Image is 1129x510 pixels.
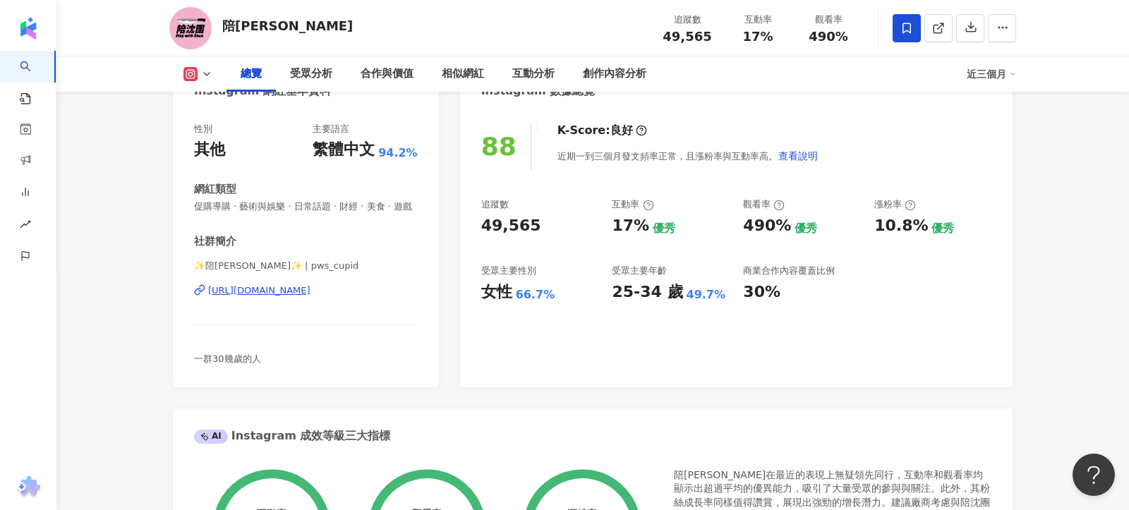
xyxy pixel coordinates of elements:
[809,30,848,44] span: 490%
[241,66,262,83] div: 總覽
[194,123,212,135] div: 性別
[15,476,42,499] img: chrome extension
[743,281,780,303] div: 30%
[313,123,349,135] div: 主要語言
[313,139,375,161] div: 繁體中文
[194,428,390,444] div: Instagram 成效等級三大指標
[612,198,653,211] div: 互動率
[194,139,225,161] div: 其他
[874,198,916,211] div: 漲粉率
[194,260,418,272] span: ✨陪[PERSON_NAME]✨ | pws_cupid
[20,51,48,106] a: search
[663,29,711,44] span: 49,565
[612,265,667,277] div: 受眾主要年齡
[442,66,484,83] div: 相似網紅
[194,234,236,249] div: 社群簡介
[169,7,212,49] img: KOL Avatar
[660,13,714,27] div: 追蹤數
[802,13,855,27] div: 觀看率
[361,66,413,83] div: 合作與價值
[687,287,726,303] div: 49.7%
[743,265,835,277] div: 商業合作內容覆蓋比例
[557,123,647,138] div: K-Score :
[378,145,418,161] span: 94.2%
[194,182,236,197] div: 網紅類型
[612,215,649,237] div: 17%
[222,17,353,35] div: 陪[PERSON_NAME]
[17,17,40,40] img: logo icon
[653,221,675,236] div: 優秀
[795,221,817,236] div: 優秀
[874,215,928,237] div: 10.8%
[481,215,541,237] div: 49,565
[1073,454,1115,496] iframe: Help Scout Beacon - Open
[481,132,517,161] div: 88
[778,142,819,170] button: 查看說明
[481,265,536,277] div: 受眾主要性別
[208,284,310,297] div: [URL][DOMAIN_NAME]
[742,30,773,44] span: 17%
[612,281,682,303] div: 25-34 歲
[194,353,261,364] span: 一群30幾歲的人
[931,221,954,236] div: 優秀
[731,13,785,27] div: 互動率
[20,210,31,242] span: rise
[194,284,418,297] a: [URL][DOMAIN_NAME]
[743,198,785,211] div: 觀看率
[778,150,818,162] span: 查看說明
[967,63,1016,85] div: 近三個月
[557,142,819,170] div: 近期一到三個月發文頻率正常，且漲粉率與互動率高。
[583,66,646,83] div: 創作內容分析
[516,287,555,303] div: 66.7%
[194,200,418,213] span: 促購導購 · 藝術與娛樂 · 日常話題 · 財經 · 美食 · 遊戲
[512,66,555,83] div: 互動分析
[610,123,633,138] div: 良好
[481,198,509,211] div: 追蹤數
[194,430,228,444] div: AI
[290,66,332,83] div: 受眾分析
[743,215,791,237] div: 490%
[481,281,512,303] div: 女性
